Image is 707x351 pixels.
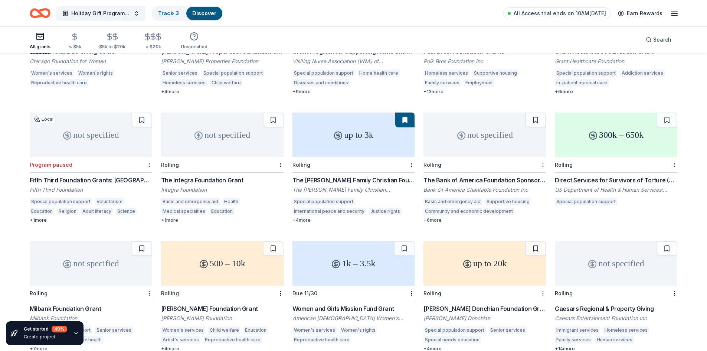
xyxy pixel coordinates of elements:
[223,198,240,205] div: Health
[489,326,527,334] div: Senior services
[555,336,592,344] div: Family services
[151,6,223,21] button: Track· 3Discover
[161,304,284,313] div: [PERSON_NAME] Foundation Grant
[292,89,415,95] div: + 9 more
[292,241,415,346] a: 1k – 3.5kDue 11/30Women and Girls Mission Fund GrantAmerican [DEMOGRAPHIC_DATA] Women's Ministrie...
[30,208,54,215] div: Education
[30,162,72,168] div: Program paused
[99,29,125,53] button: $5k to $20k
[292,315,415,322] div: American [DEMOGRAPHIC_DATA] Women's Ministries
[30,4,50,22] a: Home
[181,29,207,53] button: Unspecified
[143,44,163,50] div: > $20k
[555,79,609,87] div: In-patient medical care
[68,29,81,53] button: ≤ $5k
[143,29,163,53] button: > $20k
[555,198,617,205] div: Special population support
[555,176,677,185] div: Direct Services for Survivors of Torture (335637)
[30,113,152,157] div: not specified
[292,208,366,215] div: International peace and security
[210,208,234,215] div: Education
[555,326,600,334] div: Immigrant services
[423,113,546,223] a: not specifiedRollingThe Bank of America Foundation Sponsorship ProgramBank Of America Charitable ...
[292,69,355,77] div: Special population support
[340,326,377,334] div: Women's rights
[555,113,677,208] a: 300k – 650kRollingDirect Services for Survivors of Torture (335637)US Department of Health & Huma...
[292,79,350,87] div: Diseases and conditions
[292,186,415,194] div: The [PERSON_NAME] Family Christian Foundation, Inc.
[161,217,284,223] div: + 1 more
[555,241,677,286] div: not specified
[423,69,469,77] div: Homeless services
[161,241,284,286] div: 500 – 10k
[423,290,441,296] div: Rolling
[208,326,240,334] div: Child welfare
[555,58,677,65] div: Grant Healthcare Foundation
[620,69,665,77] div: Addiction services
[514,9,606,18] span: All Access trial ends on 10AM[DATE]
[81,208,113,215] div: Adult literacy
[292,113,415,157] div: up to 3k
[292,304,415,313] div: Women and Girls Mission Fund Grant
[292,241,415,286] div: 1k – 3.5k
[24,334,67,340] div: Create project
[555,290,573,296] div: Rolling
[33,116,55,123] div: Local
[555,113,677,157] div: 300k – 650k
[423,113,546,157] div: not specified
[653,35,671,44] span: Search
[30,198,92,205] div: Special population support
[99,44,125,50] div: $5k to $20k
[485,198,531,205] div: Supportive housing
[637,336,674,344] div: Climate change
[423,162,441,168] div: Rolling
[95,198,124,205] div: Voluntarism
[423,336,481,344] div: Special needs education
[161,79,207,87] div: Homeless services
[503,7,611,19] a: All Access trial ends on 10AM[DATE]
[30,113,152,223] a: not specifiedLocalProgram pausedFifth Third Foundation Grants: [GEOGRAPHIC_DATA], IL FoundationFi...
[203,336,262,344] div: Reproductive health care
[30,29,50,53] button: All grants
[358,69,400,77] div: Home health care
[158,10,179,16] a: Track· 3
[555,89,677,95] div: + 6 more
[161,162,179,168] div: Rolling
[423,89,546,95] div: + 13 more
[57,208,78,215] div: Religion
[472,69,518,77] div: Supportive housing
[30,304,152,313] div: Milbank Foundation Grant
[202,69,264,77] div: Special population support
[161,290,179,296] div: Rolling
[210,79,242,87] div: Child welfare
[612,79,670,87] div: Reproductive health care
[243,326,268,334] div: Education
[30,315,152,322] div: Milbank Foundation
[292,217,415,223] div: + 4 more
[161,198,220,205] div: Basic and emergency aid
[292,58,415,65] div: Visiting Nurse Association (VNA) of [GEOGRAPHIC_DATA]
[555,162,573,168] div: Rolling
[369,208,402,215] div: Justice rights
[423,241,546,286] div: up to 20k
[30,186,152,194] div: Fifth Third Foundation
[292,176,415,185] div: The [PERSON_NAME] Family Christian Foundation Grant
[613,7,667,20] a: Earn Rewards
[640,32,677,47] button: Search
[30,176,152,185] div: Fifth Third Foundation Grants: [GEOGRAPHIC_DATA], IL Foundation
[192,10,216,16] a: Discover
[161,315,284,322] div: [PERSON_NAME] Foundation
[161,208,207,215] div: Medical specialties
[555,315,677,322] div: Caesars Entertainment Foundation Inc
[555,186,677,194] div: US Department of Health & Human Services: Administration for Children & Families
[423,79,461,87] div: Family services
[555,304,677,313] div: Caesars Regional & Property Giving
[30,241,152,286] div: not specified
[161,113,284,157] div: not specified
[603,326,649,334] div: Homeless services
[423,315,546,322] div: [PERSON_NAME] Donchian
[161,113,284,223] a: not specifiedRollingThe Integra Foundation GrantIntegra FoundationBasic and emergency aidHealthMe...
[30,44,50,50] div: All grants
[71,9,131,18] span: Holiday Gift Program Donation request
[423,198,482,205] div: Basic and emergency aid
